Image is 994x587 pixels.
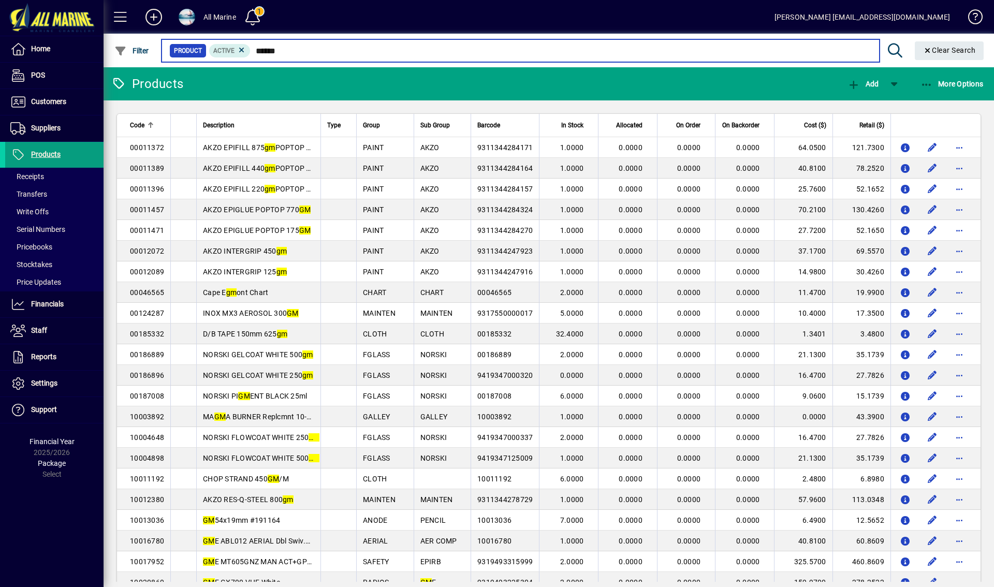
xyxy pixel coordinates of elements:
em: gm [277,330,288,338]
a: Home [5,36,104,62]
span: CLOTH [363,330,387,338]
span: FGLASS [363,433,390,442]
span: 2.0000 [560,288,584,297]
span: 00011389 [130,164,164,172]
td: 15.1739 [832,386,890,406]
td: 10.4000 [774,303,832,324]
span: 9311344284324 [477,206,533,214]
span: 0.0000 [736,268,760,276]
span: 1.0000 [560,143,584,152]
em: gm [302,350,313,359]
button: Edit [924,553,941,570]
span: Write Offs [10,208,49,216]
td: 17.3500 [832,303,890,324]
button: More options [951,491,968,508]
button: Edit [924,429,941,446]
td: 21.1300 [774,344,832,365]
button: More options [951,553,968,570]
button: Clear [915,41,984,60]
button: Edit [924,491,941,508]
span: 1.0000 [560,226,584,234]
span: Barcode [477,120,500,131]
span: Reports [31,353,56,361]
span: 10003892 [477,413,511,421]
span: 10004898 [130,454,164,462]
span: Description [203,120,235,131]
span: CLOTH [420,330,444,338]
span: 0.0000 [619,433,642,442]
span: 0.0000 [736,164,760,172]
span: In Stock [561,120,583,131]
span: Cost ($) [804,120,826,131]
span: AKZO EPIFILL 220 POPTOP PACK [203,185,325,193]
span: 0.0000 [619,247,642,255]
span: Filter [114,47,149,55]
button: Edit [924,326,941,342]
td: 19.9900 [832,282,890,303]
button: More options [951,222,968,239]
button: More options [951,346,968,363]
span: 0.0000 [619,226,642,234]
em: gm [265,185,275,193]
button: More options [951,284,968,301]
span: 2.0000 [560,433,584,442]
button: Edit [924,201,941,218]
td: 27.7826 [832,427,890,448]
em: gm [226,288,237,297]
span: 0.0000 [736,330,760,338]
span: NORSKI [420,371,447,379]
span: Allocated [616,120,642,131]
span: 0.0000 [619,392,642,400]
span: Transfers [10,190,47,198]
span: Group [363,120,380,131]
span: 0.0000 [677,226,701,234]
span: NORSKI GELCOAT WHITE 500 [203,350,313,359]
span: Home [31,45,50,53]
span: Active [213,47,235,54]
button: More Options [918,75,986,93]
a: Serial Numbers [5,221,104,238]
div: Barcode [477,120,533,131]
a: Support [5,397,104,423]
span: Receipts [10,172,44,181]
span: Clear Search [923,46,976,54]
td: 27.7200 [774,220,832,241]
div: On Backorder [722,120,769,131]
span: CHART [363,288,386,297]
span: INOX MX3 AEROSOL 300 [203,309,299,317]
td: 16.4700 [774,365,832,386]
button: More options [951,429,968,446]
span: 0.0000 [736,288,760,297]
span: Suppliers [31,124,61,132]
span: 0.0000 [677,268,701,276]
div: On Order [664,120,710,131]
span: 0.0000 [677,185,701,193]
a: POS [5,63,104,89]
button: Edit [924,388,941,404]
span: More Options [920,80,984,88]
span: NORSKI [420,392,447,400]
button: Edit [924,305,941,321]
td: 16.4700 [774,427,832,448]
button: Edit [924,471,941,487]
button: More options [951,408,968,425]
span: PAINT [363,206,384,214]
div: Products [111,76,183,92]
span: AKZO EPIGLUE POPTOP 770 [203,206,311,214]
span: 0.0000 [736,413,760,421]
span: 0.0000 [736,247,760,255]
span: 00046565 [130,288,164,297]
span: Settings [31,379,57,387]
span: 9311344284157 [477,185,533,193]
span: AKZO EPIFILL 875 POPTOP PACK [203,143,325,152]
span: 0.0000 [677,392,701,400]
span: Serial Numbers [10,225,65,233]
button: More options [951,160,968,177]
span: 0.0000 [736,350,760,359]
span: 1.0000 [560,247,584,255]
span: Products [31,150,61,158]
button: More options [951,181,968,197]
span: 0.0000 [677,288,701,297]
button: More options [951,471,968,487]
span: 0.0000 [736,371,760,379]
